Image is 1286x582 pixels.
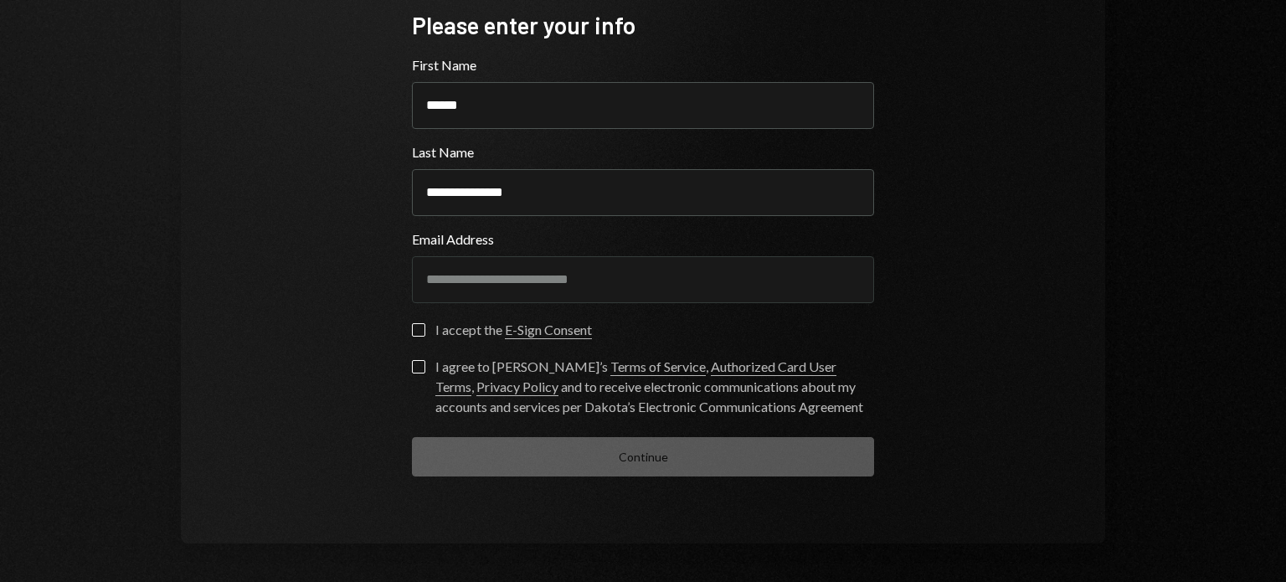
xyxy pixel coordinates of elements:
a: Terms of Service [610,358,706,376]
button: I agree to [PERSON_NAME]’s Terms of Service, Authorized Card User Terms, Privacy Policy and to re... [412,360,425,373]
div: I accept the [435,320,592,340]
label: First Name [412,55,874,75]
div: Please enter your info [412,9,874,42]
a: Authorized Card User Terms [435,358,836,396]
a: E-Sign Consent [505,322,592,339]
button: I accept the E-Sign Consent [412,323,425,337]
a: Privacy Policy [476,379,558,396]
label: Email Address [412,229,874,250]
div: I agree to [PERSON_NAME]’s , , and to receive electronic communications about my accounts and ser... [435,357,874,417]
label: Last Name [412,142,874,162]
